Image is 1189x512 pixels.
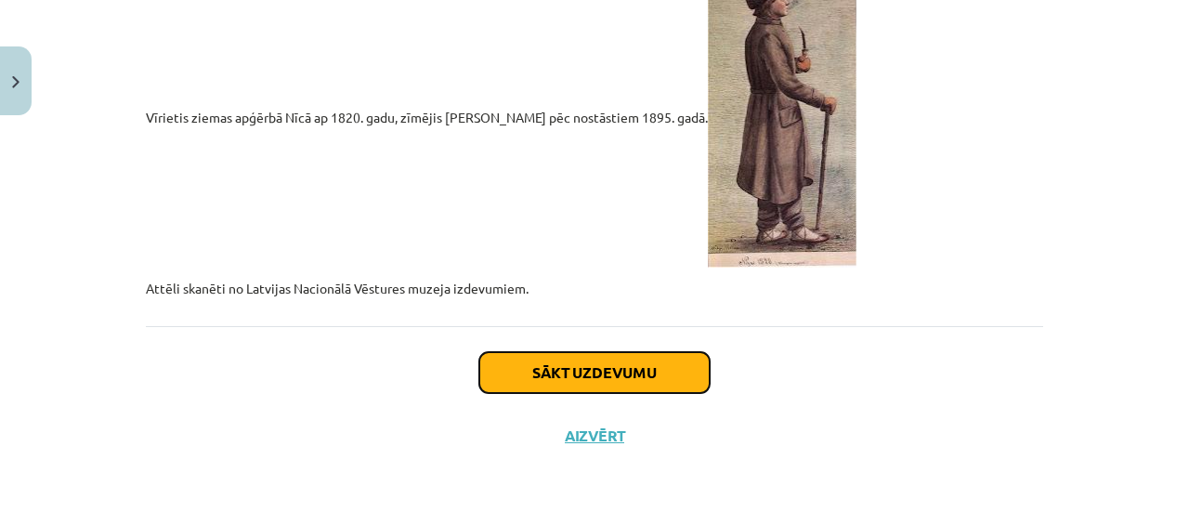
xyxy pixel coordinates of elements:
[12,76,20,88] img: icon-close-lesson-0947bae3869378f0d4975bcd49f059093ad1ed9edebbc8119c70593378902aed.svg
[559,427,630,445] button: Aizvērt
[146,279,1043,298] p: Attēli skanēti no Latvijas Nacionālā Vēstures muzeja izdevumiem.
[479,352,710,393] button: Sākt uzdevumu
